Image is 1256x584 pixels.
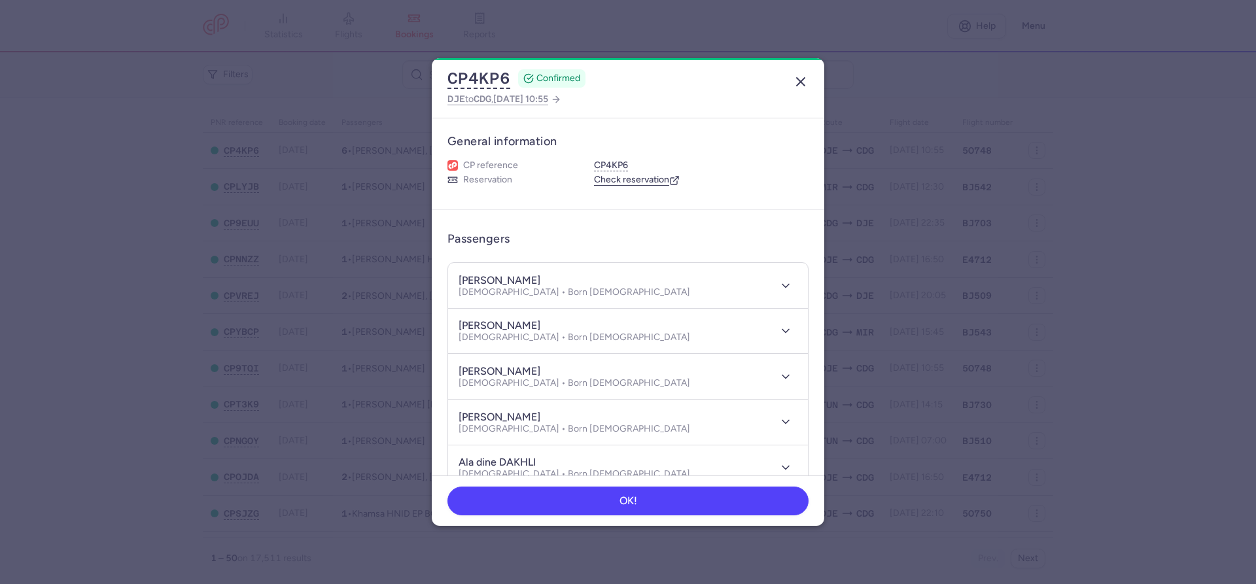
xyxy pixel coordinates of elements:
button: CP4KP6 [594,160,628,171]
h4: [PERSON_NAME] [459,274,540,287]
p: [DEMOGRAPHIC_DATA] • Born [DEMOGRAPHIC_DATA] [459,287,690,298]
span: CONFIRMED [536,72,580,85]
button: CP4KP6 [447,69,510,88]
p: [DEMOGRAPHIC_DATA] • Born [DEMOGRAPHIC_DATA] [459,469,690,479]
h4: [PERSON_NAME] [459,319,540,332]
figure: 1L airline logo [447,160,458,171]
span: DJE [447,94,465,104]
span: CDG [474,94,491,104]
h3: General information [447,134,809,149]
button: OK! [447,487,809,515]
span: to , [447,91,548,107]
h4: ala dine DAKHLI [459,456,536,469]
p: [DEMOGRAPHIC_DATA] • Born [DEMOGRAPHIC_DATA] [459,424,690,434]
h3: Passengers [447,232,510,247]
a: Check reservation [594,174,680,186]
span: CP reference [463,160,518,171]
p: [DEMOGRAPHIC_DATA] • Born [DEMOGRAPHIC_DATA] [459,378,690,388]
span: [DATE] 10:55 [493,94,548,105]
a: DJEtoCDG,[DATE] 10:55 [447,91,561,107]
p: [DEMOGRAPHIC_DATA] • Born [DEMOGRAPHIC_DATA] [459,332,690,343]
h4: [PERSON_NAME] [459,365,540,378]
span: Reservation [463,174,512,186]
h4: [PERSON_NAME] [459,411,540,424]
span: OK! [619,495,637,507]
